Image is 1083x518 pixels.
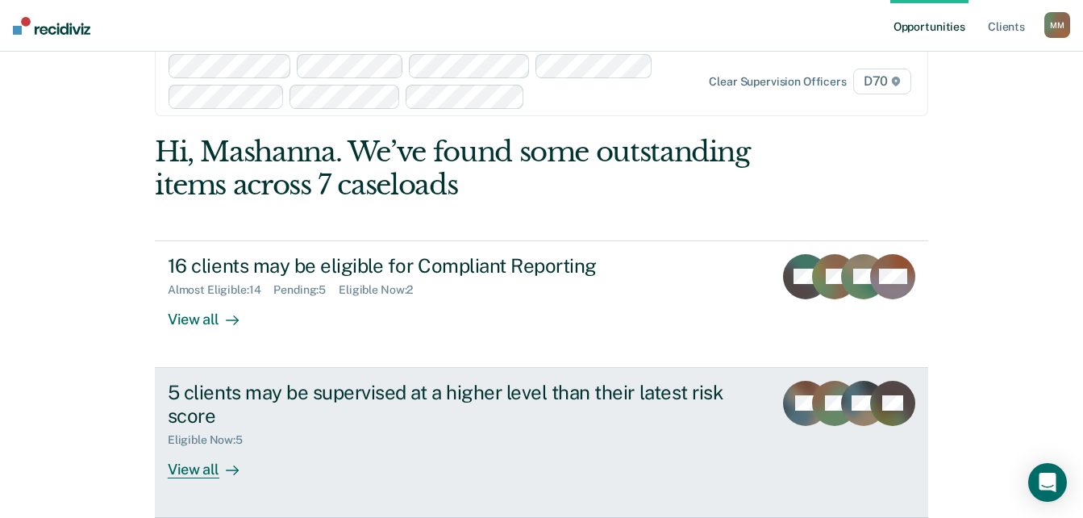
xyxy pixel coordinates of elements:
[168,447,258,478] div: View all
[853,69,911,94] span: D70
[273,283,339,297] div: Pending : 5
[168,297,258,328] div: View all
[168,433,256,447] div: Eligible Now : 5
[155,240,928,368] a: 16 clients may be eligible for Compliant ReportingAlmost Eligible:14Pending:5Eligible Now:2View all
[168,283,274,297] div: Almost Eligible : 14
[155,136,773,202] div: Hi, Mashanna. We’ve found some outstanding items across 7 caseloads
[709,75,846,89] div: Clear supervision officers
[1044,12,1070,38] div: M M
[155,368,928,518] a: 5 clients may be supervised at a higher level than their latest risk scoreEligible Now:5View all
[1044,12,1070,38] button: MM
[168,381,734,428] div: 5 clients may be supervised at a higher level than their latest risk score
[339,283,426,297] div: Eligible Now : 2
[168,254,734,278] div: 16 clients may be eligible for Compliant Reporting
[13,17,90,35] img: Recidiviz
[1028,463,1067,502] div: Open Intercom Messenger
